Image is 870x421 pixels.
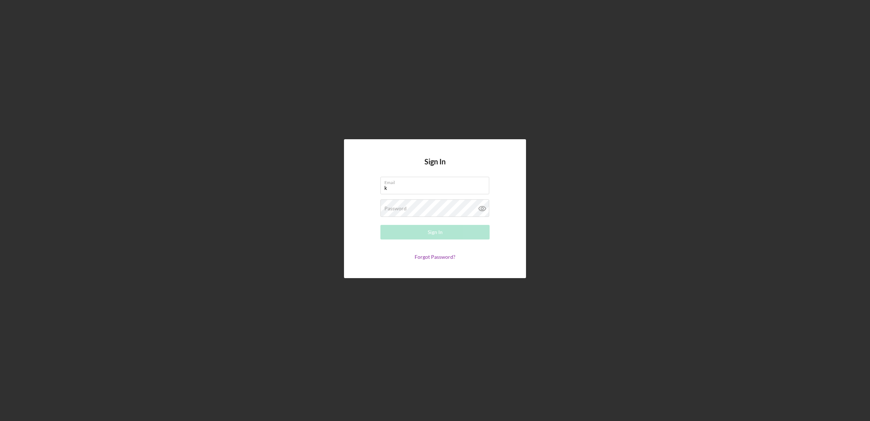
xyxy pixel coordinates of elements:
[380,225,490,239] button: Sign In
[428,225,443,239] div: Sign In
[415,254,455,260] a: Forgot Password?
[424,157,446,177] h4: Sign In
[384,177,489,185] label: Email
[384,206,407,211] label: Password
